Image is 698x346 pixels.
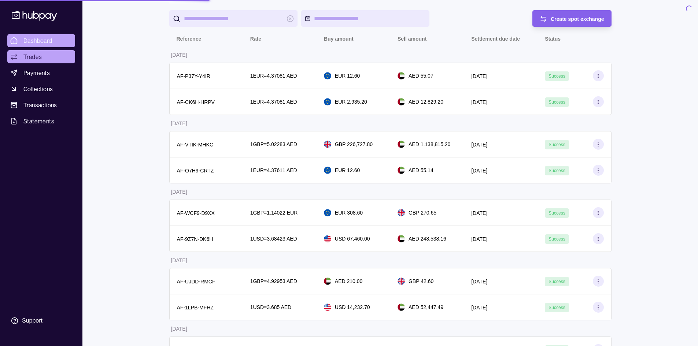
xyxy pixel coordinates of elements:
[7,115,75,128] a: Statements
[409,277,433,285] p: GBP 42.60
[471,168,487,174] p: [DATE]
[398,167,405,174] img: ae
[250,166,297,174] p: 1 EUR = 4.37611 AED
[250,98,297,106] p: 1 EUR = 4.37081 AED
[549,305,565,310] span: Success
[171,52,187,58] p: [DATE]
[250,277,297,285] p: 1 GBP = 4.92953 AED
[398,304,405,311] img: ae
[177,73,210,79] p: AF-P37Y-Y4IR
[551,16,604,22] span: Create spot exchange
[335,98,367,106] p: EUR 2,935.20
[549,237,565,242] span: Success
[7,98,75,112] a: Transactions
[335,277,363,285] p: AED 210.00
[398,36,426,42] p: Sell amount
[23,36,52,45] span: Dashboard
[324,98,331,105] img: eu
[398,141,405,148] img: ae
[324,278,331,285] img: ae
[335,209,363,217] p: EUR 308.60
[324,209,331,216] img: eu
[409,98,443,106] p: AED 12,829.20
[471,305,487,310] p: [DATE]
[7,313,75,328] a: Support
[549,142,565,147] span: Success
[549,168,565,173] span: Success
[7,66,75,79] a: Payments
[177,99,215,105] p: AF-CK6H-HRPV
[549,211,565,216] span: Success
[398,278,405,285] img: gb
[335,303,370,311] p: USD 14,232.70
[471,279,487,284] p: [DATE]
[250,72,297,80] p: 1 EUR = 4.37081 AED
[250,235,297,243] p: 1 USD = 3.68423 AED
[549,100,565,105] span: Success
[250,209,298,217] p: 1 GBP = 1.14022 EUR
[409,235,446,243] p: AED 248,538.16
[549,279,565,284] span: Success
[409,72,433,80] p: AED 55.07
[398,235,405,242] img: ae
[471,99,487,105] p: [DATE]
[177,36,202,42] p: Reference
[335,166,360,174] p: EUR 12.60
[177,236,213,242] p: AF-9Z7N-DK6H
[324,304,331,311] img: us
[335,72,360,80] p: EUR 12.60
[22,317,43,325] div: Support
[250,36,261,42] p: Rate
[23,101,57,109] span: Transactions
[324,167,331,174] img: eu
[398,209,405,216] img: gb
[471,236,487,242] p: [DATE]
[250,303,292,311] p: 1 USD = 3.685 AED
[335,235,370,243] p: USD 67,460.00
[184,10,283,27] input: search
[409,209,436,217] p: GBP 270.65
[324,141,331,148] img: gb
[409,303,443,311] p: AED 52,447.49
[398,98,405,105] img: ae
[177,168,214,174] p: AF-O7H9-CRTZ
[471,142,487,148] p: [DATE]
[471,73,487,79] p: [DATE]
[324,72,331,79] img: eu
[23,68,50,77] span: Payments
[409,166,433,174] p: AED 55.14
[7,50,75,63] a: Trades
[171,120,187,126] p: [DATE]
[324,235,331,242] img: us
[171,257,187,263] p: [DATE]
[7,34,75,47] a: Dashboard
[471,36,520,42] p: Settlement due date
[7,82,75,96] a: Collections
[177,142,214,148] p: AF-VTIK-MHKC
[177,279,215,284] p: AF-UJDD-RMCF
[409,140,450,148] p: AED 1,138,815.20
[324,36,354,42] p: Buy amount
[398,72,405,79] img: ae
[23,85,53,93] span: Collections
[23,117,54,126] span: Statements
[23,52,42,61] span: Trades
[177,305,214,310] p: AF-1LPB-MFHZ
[250,140,297,148] p: 1 GBP = 5.02283 AED
[545,36,561,42] p: Status
[171,326,187,332] p: [DATE]
[549,74,565,79] span: Success
[171,189,187,195] p: [DATE]
[177,210,215,216] p: AF-WCF9-D9XX
[335,140,373,148] p: GBP 226,727.80
[532,10,612,27] button: Create spot exchange
[471,210,487,216] p: [DATE]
